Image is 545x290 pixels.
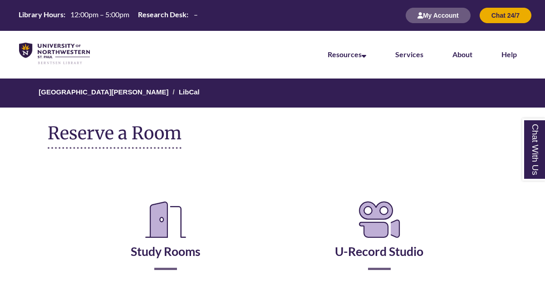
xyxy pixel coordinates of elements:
[395,50,423,59] a: Services
[406,11,471,19] a: My Account
[452,50,472,59] a: About
[19,43,90,65] img: UNWSP Library Logo
[15,10,201,20] table: Hours Today
[48,79,497,108] nav: Breadcrumb
[179,88,200,96] a: LibCal
[15,10,201,21] a: Hours Today
[480,8,531,23] button: Chat 24/7
[194,10,198,19] span: –
[39,88,168,96] a: [GEOGRAPHIC_DATA][PERSON_NAME]
[480,11,531,19] a: Chat 24/7
[406,8,471,23] button: My Account
[134,10,190,20] th: Research Desk:
[48,123,182,149] h1: Reserve a Room
[335,221,423,259] a: U-Record Studio
[15,10,67,20] th: Library Hours:
[501,50,517,59] a: Help
[328,50,366,59] a: Resources
[70,10,129,19] span: 12:00pm – 5:00pm
[131,221,201,259] a: Study Rooms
